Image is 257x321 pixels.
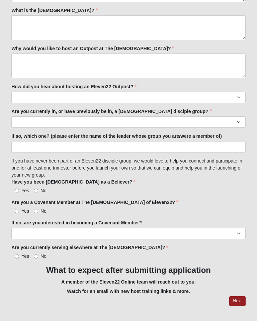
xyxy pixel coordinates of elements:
span: Yes [21,208,29,214]
label: Are you currently serving elsewhere at The [DEMOGRAPHIC_DATA]? [11,244,168,251]
label: Are you currently in, or have previously be in, a [DEMOGRAPHIC_DATA] disciple group? [11,108,211,115]
span: No [40,253,47,259]
span: No [40,188,47,193]
h5: Watch for an email with new host training links & more. [11,289,246,294]
h3: What to expect after submitting application [11,265,246,275]
label: Have you been [DEMOGRAPHIC_DATA] as a Believer? [11,179,136,185]
a: Next [229,296,246,306]
input: Yes [15,254,19,258]
span: Yes [21,253,29,259]
label: If so, which one? (please enter the name of the leader whose group you are/were a member of) [11,133,222,139]
label: How did you hear about hosting an Eleven22 Outpost? [11,83,137,90]
h5: A member of the Eleven22 Online team will reach out to you. [11,279,246,285]
input: No [34,254,38,258]
input: Yes [15,209,19,213]
input: Yes [15,189,19,193]
span: Yes [21,188,29,193]
label: If no, are you interested in becoming a Covenant Member? [11,219,142,226]
label: Are you a Covenant Member at The [DEMOGRAPHIC_DATA] of Eleven22? [11,199,178,206]
label: Why would you like to host an Outpost at The [DEMOGRAPHIC_DATA]? [11,45,174,52]
label: What is the [DEMOGRAPHIC_DATA]? [11,7,98,14]
input: No [34,209,38,213]
input: No [34,189,38,193]
span: No [40,208,47,214]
